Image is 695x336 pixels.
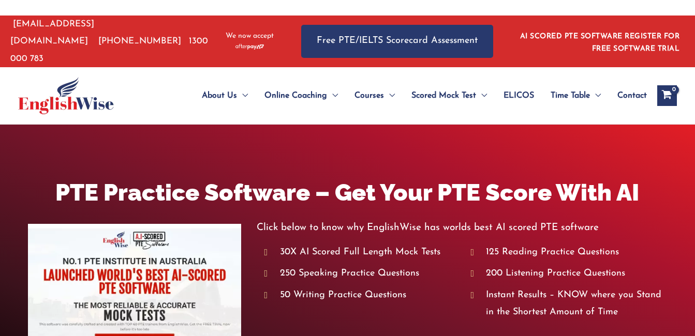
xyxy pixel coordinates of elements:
span: Menu Toggle [476,78,487,114]
a: Scored Mock TestMenu Toggle [403,78,495,114]
span: Menu Toggle [590,78,601,114]
span: Courses [354,78,384,114]
a: [EMAIL_ADDRESS][DOMAIN_NAME] [10,20,94,45]
a: View Shopping Cart, empty [657,85,677,106]
a: About UsMenu Toggle [194,78,256,114]
span: ELICOS [504,78,534,114]
li: Instant Results – KNOW where you Stand in the Shortest Amount of Time [470,287,667,322]
a: Time TableMenu Toggle [542,78,609,114]
a: Free PTE/IELTS Scorecard Assessment [301,25,493,57]
span: Menu Toggle [384,78,395,114]
a: ELICOS [495,78,542,114]
a: Contact [609,78,647,114]
img: Afterpay-Logo [235,44,264,50]
li: 30X AI Scored Full Length Mock Tests [264,244,461,261]
span: About Us [202,78,237,114]
span: Contact [617,78,647,114]
nav: Site Navigation: Main Menu [177,78,647,114]
a: CoursesMenu Toggle [346,78,403,114]
span: Menu Toggle [327,78,338,114]
aside: Header Widget 1 [514,24,685,58]
li: 125 Reading Practice Questions [470,244,667,261]
li: 250 Speaking Practice Questions [264,265,461,282]
a: 1300 000 783 [10,37,208,63]
li: 200 Listening Practice Questions [470,265,667,282]
img: cropped-ew-logo [18,77,114,114]
p: Click below to know why EnglishWise has worlds best AI scored PTE software [257,219,668,236]
span: Menu Toggle [237,78,248,114]
a: Online CoachingMenu Toggle [256,78,346,114]
a: AI SCORED PTE SOFTWARE REGISTER FOR FREE SOFTWARE TRIAL [520,33,680,53]
h1: PTE Practice Software – Get Your PTE Score With AI [28,176,668,209]
span: We now accept [226,31,274,41]
span: Time Table [551,78,590,114]
span: Online Coaching [264,78,327,114]
a: [PHONE_NUMBER] [98,37,181,45]
span: Scored Mock Test [411,78,476,114]
li: 50 Writing Practice Questions [264,287,461,304]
